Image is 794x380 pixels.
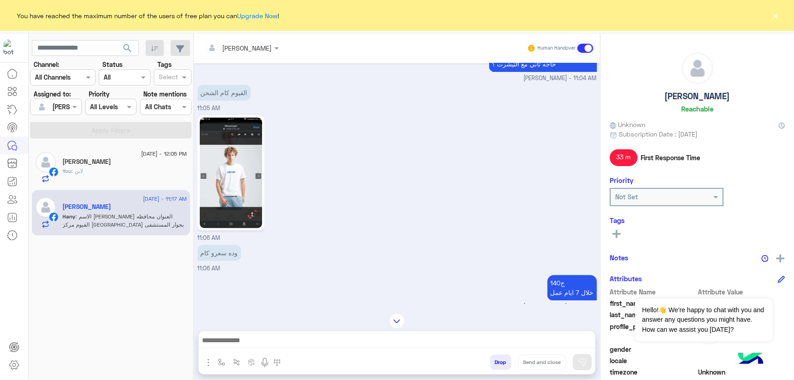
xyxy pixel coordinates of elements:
[244,355,259,370] button: create order
[17,11,279,20] span: You have reached the maximum number of the users of free plan you can !
[233,359,240,366] img: Trigger scenario
[49,213,58,222] img: Facebook
[197,234,221,241] span: 11:06 AM
[682,53,713,84] img: defaultAdmin.png
[34,60,59,69] label: Channel:
[698,356,785,365] span: null
[203,357,214,368] img: send attachment
[35,152,56,172] img: defaultAdmin.png
[665,91,730,101] h5: [PERSON_NAME]
[547,275,597,300] p: 14/8/2025, 11:06 AM
[610,356,697,365] span: locale
[619,129,698,139] span: Subscription Date : [DATE]
[157,72,178,84] div: Select
[610,367,697,377] span: timezone
[490,355,511,370] button: Drop
[214,355,229,370] button: select flow
[63,213,76,220] span: Hany
[200,117,262,228] img: 528999675_946910674275110_3712280283639331357_n.jpg
[578,358,587,367] img: send message
[610,322,697,343] span: profile_pic
[610,299,697,308] span: first_name
[157,60,172,69] label: Tags
[229,355,244,370] button: Trigger scenario
[35,101,48,113] img: defaultAdmin.png
[238,12,278,20] a: Upgrade Now
[102,60,122,69] label: Status
[122,43,133,54] span: search
[610,287,697,297] span: Attribute Name
[63,213,184,236] span: الاسم هانى حمدى سعد العنوان محافظه الفيوم مركز سنورس بجوار المستشفى العام رقم للتواصل ٠١٠٠١٨٩٢٦٨٩
[524,74,597,83] span: [PERSON_NAME] - 11:04 AM
[259,357,270,368] img: send voice note
[72,167,84,174] span: لاين
[34,89,71,99] label: Assigned to:
[116,40,139,60] button: search
[518,355,566,370] button: Send and close
[89,89,110,99] label: Priority
[63,158,111,166] h5: Rozeta Rozeta
[143,89,187,99] label: Note mentions
[610,176,633,184] h6: Priority
[641,153,700,162] span: First Response Time
[610,120,645,129] span: Unknown
[273,359,281,366] img: make a call
[197,245,241,261] p: 14/8/2025, 11:06 AM
[776,254,784,263] img: add
[635,299,772,341] span: Hello!👋 We're happy to chat with you and answer any questions you might have. How can we assist y...
[35,197,56,218] img: defaultAdmin.png
[735,344,767,375] img: hulul-logo.png
[30,122,192,138] button: Apply Filters
[197,105,221,111] span: 11:05 AM
[389,313,405,329] img: scroll
[537,45,576,52] small: Human Handover
[197,85,251,101] p: 14/8/2025, 11:05 AM
[610,216,785,224] h6: Tags
[4,40,20,56] img: 713415422032625
[610,274,642,283] h6: Attributes
[610,345,697,354] span: gender
[681,105,713,113] h6: Reachable
[49,167,58,177] img: Facebook
[610,149,637,166] span: 33 m
[698,345,785,354] span: null
[218,359,225,366] img: select flow
[610,253,628,262] h6: Notes
[141,150,187,158] span: [DATE] - 12:05 PM
[63,167,72,174] span: You
[524,303,597,311] span: [PERSON_NAME] - 11:06 AM
[761,255,769,262] img: notes
[771,11,780,20] button: ×
[63,203,111,211] h5: Hany Hamdy
[610,310,697,319] span: last_name
[698,367,785,377] span: Unknown
[143,195,187,203] span: [DATE] - 11:17 AM
[248,359,255,366] img: create order
[197,265,221,272] span: 11:06 AM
